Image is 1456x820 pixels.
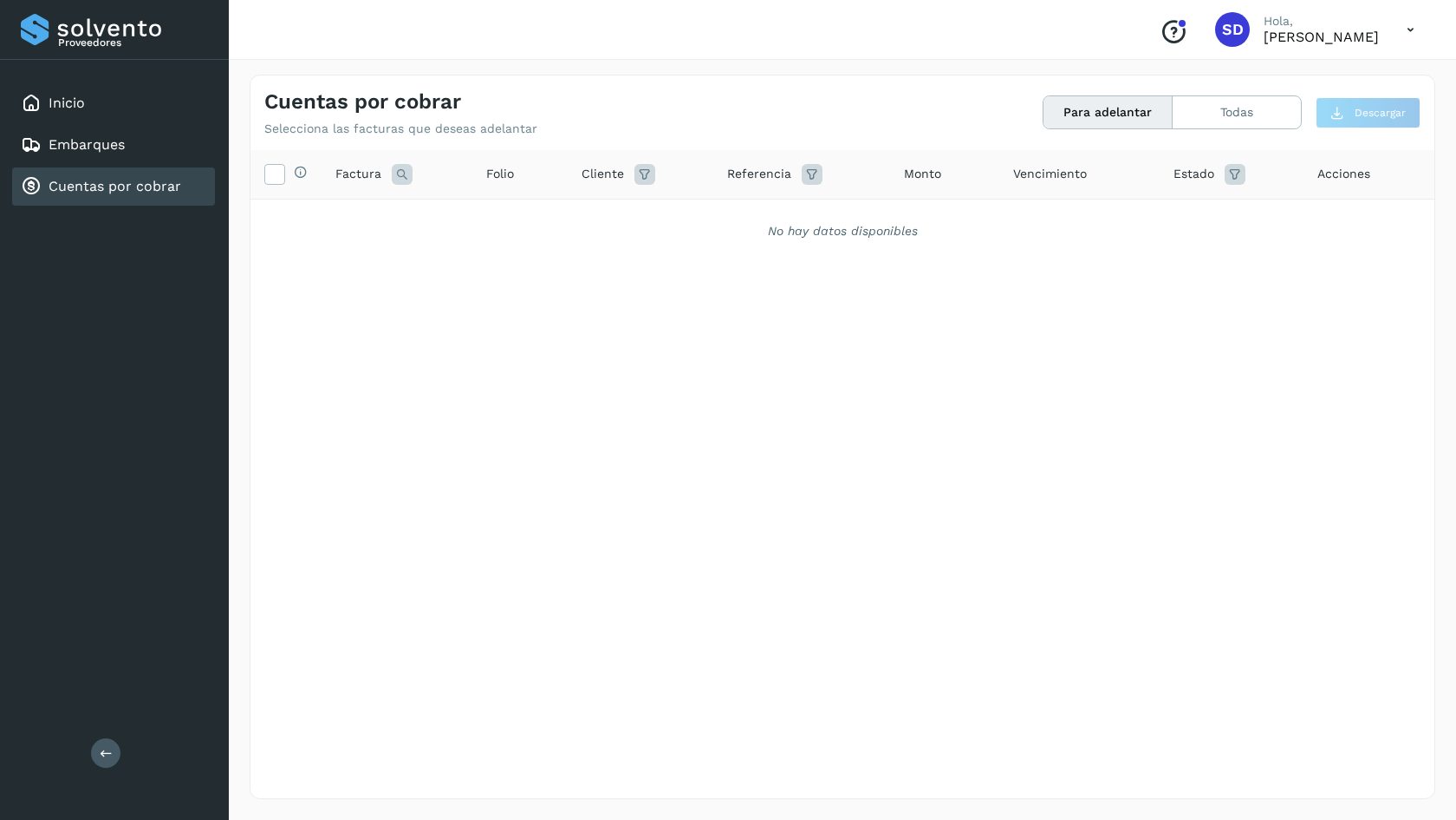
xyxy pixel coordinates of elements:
[335,165,381,183] span: Factura
[58,36,208,49] p: Proveedores
[264,121,537,136] p: Selecciona las facturas que deseas adelantar
[582,165,624,183] span: Cliente
[1173,165,1214,183] span: Estado
[49,136,125,153] a: Embarques
[1355,105,1406,121] span: Descargar
[1316,97,1420,128] button: Descargar
[1173,96,1301,128] button: Todas
[1264,14,1379,29] p: Hola,
[1043,96,1173,128] button: Para adelantar
[1264,29,1379,45] p: Sergio David Rojas Mote
[49,95,85,111] a: Inicio
[727,165,791,183] span: Referencia
[904,165,941,183] span: Monto
[12,167,215,206] div: Cuentas por cobrar
[49,178,181,194] a: Cuentas por cobrar
[273,222,1412,240] div: No hay datos disponibles
[12,126,215,164] div: Embarques
[12,84,215,122] div: Inicio
[1317,165,1370,183] span: Acciones
[1013,165,1087,183] span: Vencimiento
[264,89,461,115] h4: Cuentas por cobrar
[486,165,514,183] span: Folio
